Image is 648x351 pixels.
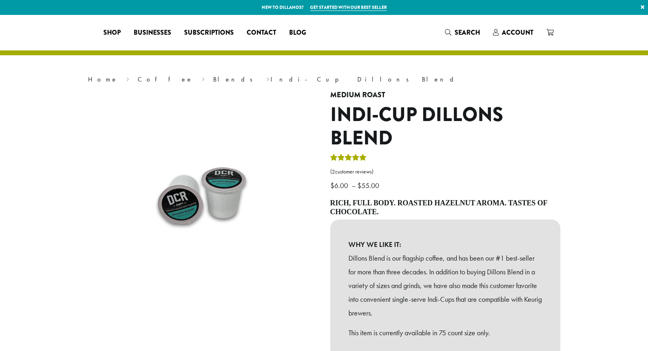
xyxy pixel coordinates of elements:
span: Search [455,28,480,37]
span: › [202,72,205,84]
span: Blog [289,28,306,38]
a: (2customer reviews) [330,168,560,176]
span: Subscriptions [184,28,234,38]
bdi: 55.00 [357,181,381,190]
span: – [352,181,356,190]
bdi: 6.00 [330,181,350,190]
span: $ [357,181,361,190]
b: WHY WE LIKE IT: [348,238,542,251]
img: Indi-Cup Dillons Blend [102,91,304,292]
span: Account [502,28,533,37]
a: Search [438,26,487,39]
span: › [266,72,269,84]
h1: Indi-Cup Dillons Blend [330,103,560,150]
h4: Medium Roast [330,91,560,100]
span: $ [330,181,334,190]
h4: Rich, full body. Roasted hazelnut aroma. Tastes of chocolate. [330,199,560,216]
span: Businesses [134,28,171,38]
a: Coffee [138,75,193,84]
span: 2 [332,168,335,175]
div: Rated 5.00 out of 5 [330,153,367,165]
a: Blends [213,75,258,84]
span: Shop [103,28,121,38]
a: Shop [97,26,127,39]
a: Get started with our best seller [310,4,387,11]
span: Contact [247,28,276,38]
p: This item is currently available in 75 count size only. [348,326,542,340]
nav: Breadcrumb [88,75,560,84]
span: › [126,72,129,84]
p: Dillons Blend is our flagship coffee, and has been our #1 best-seller for more than three decades... [348,251,542,320]
a: Home [88,75,118,84]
